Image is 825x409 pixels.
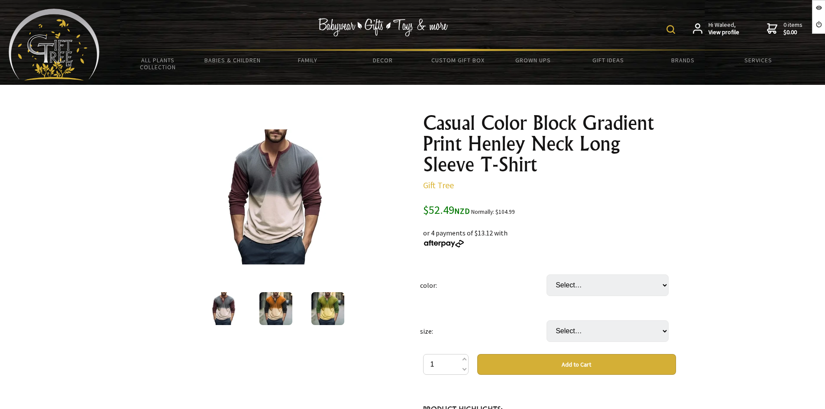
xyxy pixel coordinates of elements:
[423,180,454,190] a: Gift Tree
[270,51,345,69] a: Family
[423,113,676,175] h1: Casual Color Block Gradient Print Henley Neck Long Sleeve T-Shirt
[666,25,675,34] img: product search
[9,9,100,81] img: Babyware - Gifts - Toys and more...
[495,51,570,69] a: Grown Ups
[420,262,547,308] td: color:
[420,308,547,354] td: size:
[207,292,240,325] img: Casual Color Block Gradient Print Henley Neck Long Sleeve T-Shirt
[423,240,465,248] img: Afterpay
[195,51,270,69] a: Babies & Children
[767,21,802,36] a: 0 items$0.00
[471,208,515,216] small: Normally: $104.99
[311,292,344,325] img: Casual Color Block Gradient Print Henley Neck Long Sleeve T-Shirt
[423,203,470,217] span: $52.49
[709,21,739,36] span: Hi Waleed,
[783,29,802,36] strong: $0.00
[259,292,292,325] img: Casual Color Block Gradient Print Henley Neck Long Sleeve T-Shirt
[318,18,448,36] img: Babywear - Gifts - Toys & more
[454,206,470,216] span: NZD
[345,51,420,69] a: Decor
[646,51,721,69] a: Brands
[709,29,739,36] strong: View profile
[721,51,796,69] a: Services
[120,51,195,76] a: All Plants Collection
[208,129,343,264] img: Casual Color Block Gradient Print Henley Neck Long Sleeve T-Shirt
[570,51,645,69] a: Gift Ideas
[421,51,495,69] a: Custom Gift Box
[477,354,676,375] button: Add to Cart
[693,21,739,36] a: Hi Waleed,View profile
[783,21,802,36] span: 0 items
[423,217,676,248] div: or 4 payments of $13.12 with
